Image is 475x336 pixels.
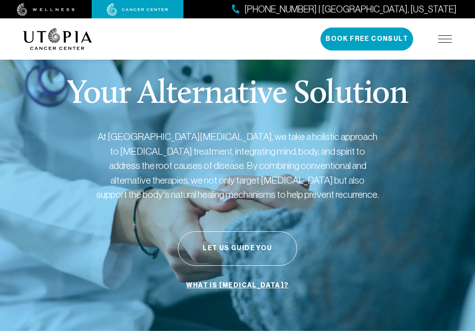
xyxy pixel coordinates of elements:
[184,277,291,294] a: What is [MEDICAL_DATA]?
[17,3,75,16] img: wellness
[178,231,297,266] button: Let Us Guide You
[232,3,457,16] a: [PHONE_NUMBER] | [GEOGRAPHIC_DATA], [US_STATE]
[244,3,457,16] span: [PHONE_NUMBER] | [GEOGRAPHIC_DATA], [US_STATE]
[67,78,408,111] p: Your Alternative Solution
[23,28,92,50] img: logo
[107,3,168,16] img: cancer center
[438,35,452,43] img: icon-hamburger
[95,129,380,202] p: At [GEOGRAPHIC_DATA][MEDICAL_DATA], we take a holistic approach to [MEDICAL_DATA] treatment, inte...
[320,28,413,50] button: Book Free Consult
